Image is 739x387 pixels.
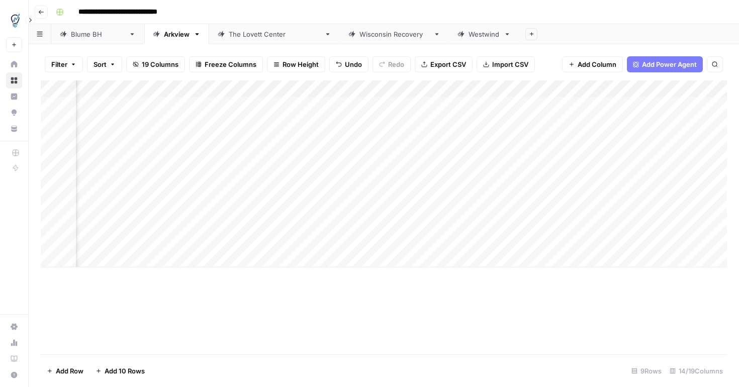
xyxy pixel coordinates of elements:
[6,88,22,105] a: Insights
[6,335,22,351] a: Usage
[449,24,519,44] a: Westwind
[87,56,122,72] button: Sort
[415,56,473,72] button: Export CSV
[164,29,190,39] div: Arkview
[6,105,22,121] a: Opportunities
[105,366,145,376] span: Add 10 Rows
[51,59,67,69] span: Filter
[666,363,727,379] div: 14/19 Columns
[6,72,22,88] a: Browse
[51,24,144,44] a: [PERSON_NAME]
[283,59,319,69] span: Row Height
[469,29,500,39] div: Westwind
[189,56,263,72] button: Freeze Columns
[209,24,340,44] a: The [PERSON_NAME] Center
[6,12,24,30] img: TDI Content Team Logo
[340,24,449,44] a: [US_STATE] Recovery
[6,56,22,72] a: Home
[359,29,429,39] div: [US_STATE] Recovery
[642,59,697,69] span: Add Power Agent
[126,56,185,72] button: 19 Columns
[229,29,320,39] div: The [PERSON_NAME] Center
[6,319,22,335] a: Settings
[430,59,466,69] span: Export CSV
[6,8,22,33] button: Workspace: TDI Content Team
[345,59,362,69] span: Undo
[329,56,368,72] button: Undo
[6,367,22,383] button: Help + Support
[6,351,22,367] a: Learning Hub
[492,59,528,69] span: Import CSV
[71,29,125,39] div: [PERSON_NAME]
[94,59,107,69] span: Sort
[56,366,83,376] span: Add Row
[6,121,22,137] a: Your Data
[144,24,209,44] a: Arkview
[627,363,666,379] div: 9 Rows
[562,56,623,72] button: Add Column
[373,56,411,72] button: Redo
[142,59,178,69] span: 19 Columns
[205,59,256,69] span: Freeze Columns
[477,56,535,72] button: Import CSV
[267,56,325,72] button: Row Height
[388,59,404,69] span: Redo
[89,363,151,379] button: Add 10 Rows
[578,59,616,69] span: Add Column
[45,56,83,72] button: Filter
[41,363,89,379] button: Add Row
[627,56,703,72] button: Add Power Agent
